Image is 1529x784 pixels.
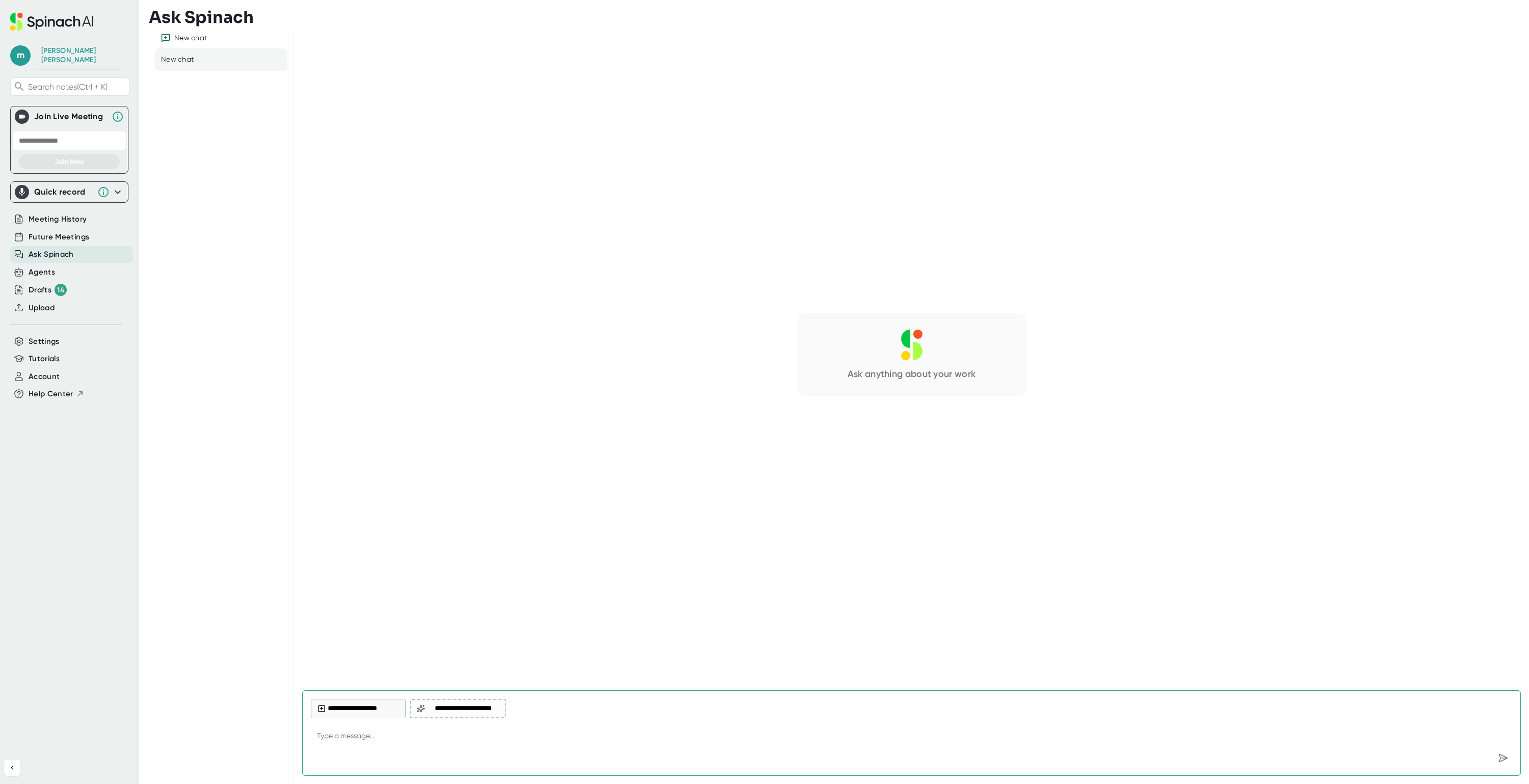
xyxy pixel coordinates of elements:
h3: Ask Spinach [149,8,254,27]
span: Join Now [55,157,84,166]
div: Send message [1494,749,1512,767]
button: Tutorials [29,353,60,365]
div: Join Live Meeting [34,112,107,122]
button: Meeting History [29,213,87,225]
div: Myriam Martin [41,46,118,64]
div: Quick record [15,182,124,202]
img: Join Live Meeting [17,112,27,122]
div: 14 [55,284,67,296]
button: Upload [29,302,55,314]
div: New chat [174,34,207,43]
div: Drafts [29,284,67,296]
button: Join Now [19,154,120,169]
div: Join Live MeetingJoin Live Meeting [15,106,124,127]
span: Search notes (Ctrl + K) [28,82,126,92]
div: Ask anything about your work [848,368,976,380]
button: Future Meetings [29,231,89,243]
button: Settings [29,336,60,347]
button: Account [29,371,60,383]
button: Help Center [29,388,84,400]
div: New chat [161,55,194,65]
button: Ask Spinach [29,249,74,260]
div: Quick record [34,187,92,197]
button: Collapse sidebar [4,760,20,776]
button: Drafts 14 [29,284,67,296]
button: Agents [29,266,55,278]
span: Help Center [29,388,73,400]
span: m [10,45,31,66]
